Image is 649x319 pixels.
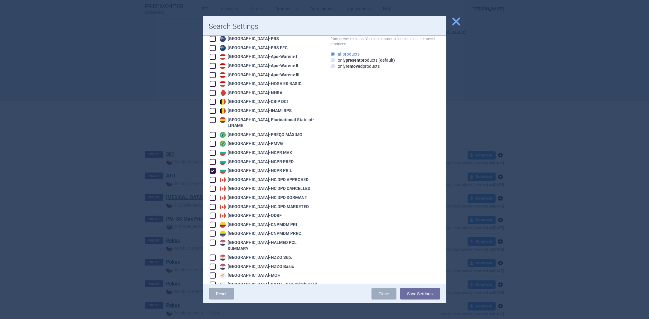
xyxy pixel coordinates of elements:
img: Czech Republic [220,282,226,288]
p: As datasets change in time, products might have been removed from newer versions. You can choose ... [331,32,440,47]
img: Australia [220,36,226,42]
div: [GEOGRAPHIC_DATA] - HZZO Sup. [218,255,292,261]
div: [GEOGRAPHIC_DATA], Plurinational State of - LINAME [218,117,319,129]
img: Brazil [220,132,226,138]
label: only products [331,63,380,69]
img: Canada [220,213,226,219]
img: Canada [220,204,226,210]
img: Croatia [220,255,226,261]
img: Bulgaria [220,159,226,165]
div: [GEOGRAPHIC_DATA] - NHRA [218,90,283,96]
div: [GEOGRAPHIC_DATA] - CNPMDM PRI [218,222,297,228]
img: Canada [220,177,226,183]
div: [GEOGRAPHIC_DATA] - NCPR MAX [218,150,292,156]
div: [GEOGRAPHIC_DATA] - Apo-Warenv.II [218,63,298,69]
div: [GEOGRAPHIC_DATA] - CNPMDM PRRC [218,231,302,237]
img: Austria [220,81,226,87]
div: [GEOGRAPHIC_DATA] - INAMI RPS [218,108,292,114]
div: [GEOGRAPHIC_DATA] - PREÇO MÁXIMO [218,132,303,138]
img: Croatia [220,240,226,246]
div: [GEOGRAPHIC_DATA] - NCPR PRIL [218,168,292,174]
a: Close [372,288,396,300]
img: Bulgaria [220,150,226,156]
img: Austria [220,72,226,78]
div: [GEOGRAPHIC_DATA] - CBIP DCI [218,99,288,105]
div: [GEOGRAPHIC_DATA] - HC DPD CANCELLED [218,186,311,192]
div: [GEOGRAPHIC_DATA] - Apo-Warenv.I [218,54,297,60]
img: Croatia [220,264,226,270]
label: only products (default) [331,57,395,63]
img: Cyprus [220,273,226,279]
div: [GEOGRAPHIC_DATA] - NCPR PRED [218,159,294,165]
img: Colombia [220,231,226,237]
div: [GEOGRAPHIC_DATA] - HC DPD DORMANT [218,195,308,201]
div: [GEOGRAPHIC_DATA] - HC DPD MARKETED [218,204,309,210]
div: [GEOGRAPHIC_DATA] - PBS [218,36,279,42]
div: [GEOGRAPHIC_DATA] - HZZO Basic [218,264,294,270]
div: [GEOGRAPHIC_DATA] - ODBF [218,213,282,219]
div: [GEOGRAPHIC_DATA] - HC DPD APPROVED [218,177,309,183]
img: Brazil [220,141,226,147]
div: [GEOGRAPHIC_DATA] - Apo-Warenv.III [218,72,300,78]
div: [GEOGRAPHIC_DATA] - PBS EFC [218,45,288,51]
strong: all [338,52,343,57]
img: Austria [220,63,226,69]
div: [GEOGRAPHIC_DATA] - PMVG [218,141,283,147]
div: [GEOGRAPHIC_DATA] - MOH [218,273,281,279]
div: [GEOGRAPHIC_DATA] - HALMED PCL SUMMARY [218,240,319,252]
button: Save Settings [400,288,440,300]
img: Belgium [220,99,226,105]
img: Austria [220,54,226,60]
img: Colombia [220,222,226,228]
img: Canada [220,195,226,201]
div: [GEOGRAPHIC_DATA] - HOSV EK BASIC [218,81,302,87]
a: Reset [209,288,234,300]
label: products [331,51,360,57]
img: Bolivia, Plurinational State of [220,117,226,123]
strong: removed [346,64,363,69]
img: Bahrain [220,90,226,96]
img: Bulgaria [220,168,226,174]
div: [GEOGRAPHIC_DATA] - SCAU - Non-reimbursed medicinal products [218,282,319,293]
img: Belgium [220,108,226,114]
strong: present [346,58,361,63]
img: Canada [220,186,226,192]
img: Australia [220,45,226,51]
h1: Search Settings [209,22,440,31]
